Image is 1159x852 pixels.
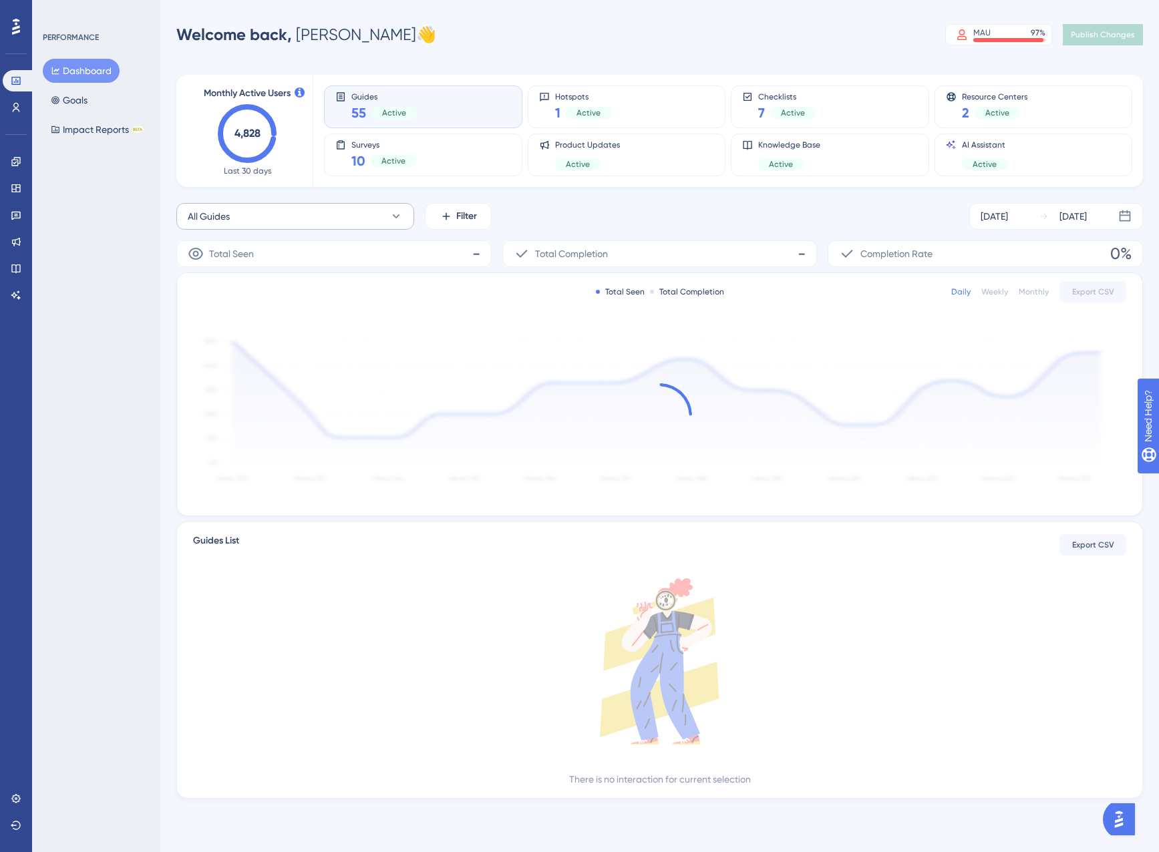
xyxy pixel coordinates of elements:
[1110,243,1132,264] span: 0%
[769,159,793,170] span: Active
[962,140,1007,150] span: AI Assistant
[981,208,1008,224] div: [DATE]
[204,85,291,101] span: Monthly Active Users
[1019,286,1049,297] div: Monthly
[758,91,816,101] span: Checklists
[132,126,144,133] div: BETA
[234,127,261,140] text: 4,828
[1059,281,1126,302] button: Export CSV
[860,246,933,262] span: Completion Rate
[569,771,751,787] div: There is no interaction for current selection
[1059,534,1126,556] button: Export CSV
[566,159,590,170] span: Active
[1072,286,1114,297] span: Export CSV
[650,286,724,297] div: Total Completion
[1103,799,1143,839] iframe: UserGuiding AI Assistant Launcher
[758,103,765,122] span: 7
[962,91,1027,101] span: Resource Centers
[31,3,84,19] span: Need Help?
[555,91,611,101] span: Hotspots
[555,103,560,122] span: 1
[798,243,806,264] span: -
[381,156,405,166] span: Active
[596,286,645,297] div: Total Seen
[209,246,254,262] span: Total Seen
[43,59,120,83] button: Dashboard
[176,24,436,45] div: [PERSON_NAME] 👋
[43,88,96,112] button: Goals
[176,203,414,230] button: All Guides
[985,108,1009,118] span: Active
[781,108,805,118] span: Active
[1031,27,1045,38] div: 97 %
[188,208,230,224] span: All Guides
[535,246,608,262] span: Total Completion
[176,25,292,44] span: Welcome back,
[456,208,477,224] span: Filter
[351,140,416,149] span: Surveys
[224,166,271,176] span: Last 30 days
[1072,540,1114,550] span: Export CSV
[758,140,820,150] span: Knowledge Base
[1063,24,1143,45] button: Publish Changes
[981,286,1008,297] div: Weekly
[425,203,492,230] button: Filter
[193,533,239,557] span: Guides List
[1071,29,1135,40] span: Publish Changes
[973,27,991,38] div: MAU
[382,108,406,118] span: Active
[351,103,366,122] span: 55
[472,243,480,264] span: -
[351,152,365,170] span: 10
[555,140,620,150] span: Product Updates
[576,108,601,118] span: Active
[951,286,971,297] div: Daily
[1059,208,1087,224] div: [DATE]
[43,32,99,43] div: PERFORMANCE
[973,159,997,170] span: Active
[351,91,417,101] span: Guides
[962,103,969,122] span: 2
[43,118,152,142] button: Impact ReportsBETA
